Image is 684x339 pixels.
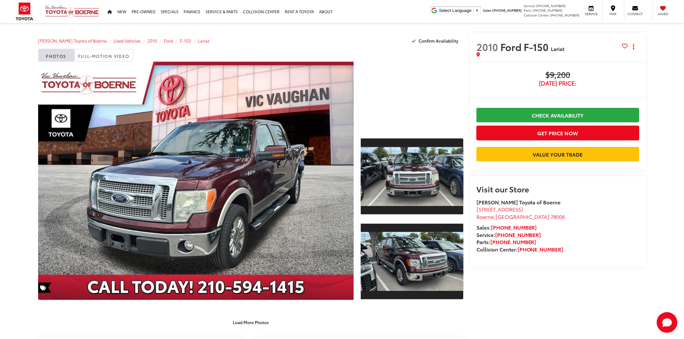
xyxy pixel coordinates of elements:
button: Confirm Availability [409,35,464,46]
a: 2010 [147,38,157,44]
a: Used Vehicles [113,38,141,44]
a: Expand Photo 2 [361,223,464,300]
span: Contact [628,12,643,16]
span: Parts [524,8,532,13]
span: [PHONE_NUMBER] [492,8,522,13]
a: [STREET_ADDRESS] Boerne,[GEOGRAPHIC_DATA] 78006 [476,205,565,220]
span: Select Language [439,8,472,13]
span: $9,200 [476,70,639,80]
img: 2010 Ford F-150 Lariat [359,147,465,206]
a: Expand Photo 1 [361,138,464,215]
a: [PERSON_NAME] Toyota of Boerne [38,38,107,44]
span: Lariat [551,45,565,52]
span: Saved [656,12,670,16]
span: Boerne [476,213,494,220]
button: Toggle Chat Window [657,312,678,333]
a: Check Availability [476,108,639,122]
span: Service [584,12,599,16]
a: [PHONE_NUMBER] [490,238,536,245]
a: [PHONE_NUMBER] [495,231,541,238]
strong: Parts: [476,238,536,245]
a: F-150 [180,38,191,44]
a: Lariat [198,38,209,44]
h2: Visit our Store [476,185,639,193]
a: Full-Motion Video [74,49,134,62]
span: [PHONE_NUMBER] [533,8,563,13]
img: 2010 Ford F-150 Lariat [359,232,465,291]
strong: [PERSON_NAME] Toyota of Boerne [476,198,561,206]
span: Collision Center [524,13,549,17]
span: [PHONE_NUMBER] [550,13,580,17]
button: Get Price Now [476,126,639,140]
span: Service [524,3,535,8]
strong: Service: [476,231,541,238]
button: Load More Photos [229,316,273,328]
span: [GEOGRAPHIC_DATA] [496,213,550,220]
span: , [476,213,565,220]
a: [PHONE_NUMBER] [491,223,537,231]
a: Ford [164,38,173,44]
span: [PHONE_NUMBER] [536,3,566,8]
span: Sales [483,8,491,13]
span: ▼ [475,8,479,13]
div: View Full-Motion Video [361,62,464,130]
span: [STREET_ADDRESS] [476,205,523,213]
a: Photos [38,49,74,62]
a: Select Language​ [439,8,479,13]
strong: Sales: [476,223,537,231]
span: Special [38,282,51,293]
svg: Start Chat [657,312,678,333]
strong: Collision Center: [476,245,563,253]
img: 2010 Ford F-150 Lariat [35,60,357,301]
span: 2010 [476,40,498,54]
span: Ford F-150 [500,40,551,54]
span: Confirm Availability [419,38,458,44]
span: 78006 [551,213,565,220]
img: Vic Vaughan Toyota of Boerne [45,5,100,18]
span: [DATE] Price: [476,80,639,87]
span: dropdown dots [633,44,634,49]
span: Map [606,12,620,16]
button: Actions [628,41,639,52]
a: Value Your Trade [476,147,639,161]
a: [PHONE_NUMBER] [518,245,563,253]
a: Expand Photo 0 [38,62,354,300]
